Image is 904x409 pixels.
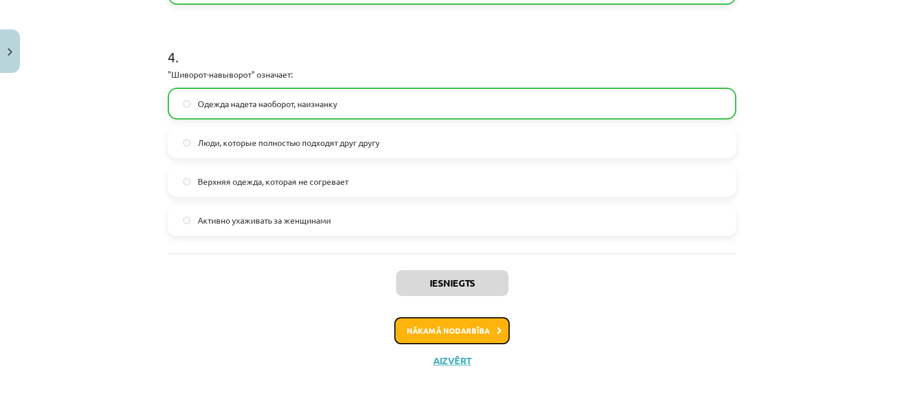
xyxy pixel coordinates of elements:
[394,317,510,344] button: Nākamā nodarbība
[183,217,191,224] input: Активно ухаживать за женщинами
[198,175,348,188] span: Верхняя одежда, которая не согревает
[430,355,474,367] button: Aizvērt
[396,270,508,296] button: Iesniegts
[168,68,736,81] p: "Шиворот-навыворот" означает:
[183,100,191,108] input: Одежда надета наоборот, наизнанку
[198,98,337,110] span: Одежда надета наоборот, наизнанку
[198,214,331,227] span: Активно ухаживать за женщинами
[198,137,380,149] span: Люди, которые полностью подходят друг другу
[168,28,736,65] h1: 4 .
[183,139,191,147] input: Люди, которые полностью подходят друг другу
[183,178,191,185] input: Верхняя одежда, которая не согревает
[8,48,12,56] img: icon-close-lesson-0947bae3869378f0d4975bcd49f059093ad1ed9edebbc8119c70593378902aed.svg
